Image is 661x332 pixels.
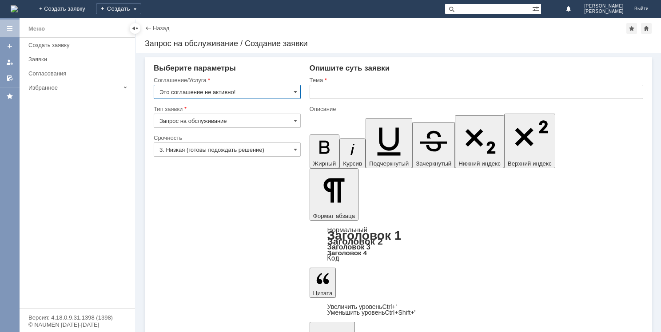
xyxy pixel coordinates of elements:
[532,4,541,12] span: Расширенный поиск
[327,226,367,233] a: Нормальный
[327,254,339,262] a: Код
[154,77,299,83] div: Соглашение/Услуга
[327,303,397,310] a: Increase
[508,160,552,167] span: Верхний индекс
[313,290,333,296] span: Цитата
[412,122,455,168] button: Зачеркнутый
[25,38,133,52] a: Создать заявку
[154,135,299,141] div: Срочность
[313,160,336,167] span: Жирный
[11,5,18,12] a: Перейти на домашнюю страницу
[130,23,140,34] div: Скрыть меню
[28,84,120,91] div: Избранное
[310,168,358,221] button: Формат абзаца
[327,309,416,316] a: Decrease
[310,134,340,168] button: Жирный
[310,64,390,72] span: Опишите суть заявки
[153,25,169,32] a: Назад
[313,213,355,219] span: Формат абзаца
[584,4,624,9] span: [PERSON_NAME]
[11,5,18,12] img: logo
[28,70,130,77] div: Согласования
[366,118,412,168] button: Подчеркнутый
[28,315,126,320] div: Версия: 4.18.0.9.31.1398 (1398)
[3,39,17,53] a: Создать заявку
[504,114,555,168] button: Верхний индекс
[327,243,370,251] a: Заголовок 3
[28,56,130,63] div: Заявки
[154,64,236,72] span: Выберите параметры
[327,249,367,257] a: Заголовок 4
[327,229,402,242] a: Заголовок 1
[385,309,415,316] span: Ctrl+Shift+'
[28,322,126,328] div: © NAUMEN [DATE]-[DATE]
[25,67,133,80] a: Согласования
[343,160,362,167] span: Курсив
[3,71,17,85] a: Мои согласования
[310,77,641,83] div: Тема
[458,160,501,167] span: Нижний индекс
[96,4,141,14] div: Создать
[416,160,451,167] span: Зачеркнутый
[584,9,624,14] span: [PERSON_NAME]
[641,23,652,34] div: Сделать домашней страницей
[3,55,17,69] a: Мои заявки
[310,106,641,112] div: Описание
[382,303,397,310] span: Ctrl+'
[310,304,643,316] div: Цитата
[626,23,637,34] div: Добавить в избранное
[28,24,45,34] div: Меню
[145,39,652,48] div: Запрос на обслуживание / Создание заявки
[154,106,299,112] div: Тип заявки
[28,42,130,48] div: Создать заявку
[310,227,643,261] div: Формат абзаца
[369,160,409,167] span: Подчеркнутый
[455,115,504,168] button: Нижний индекс
[310,268,336,298] button: Цитата
[339,138,366,168] button: Курсив
[25,52,133,66] a: Заявки
[327,236,383,246] a: Заголовок 2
